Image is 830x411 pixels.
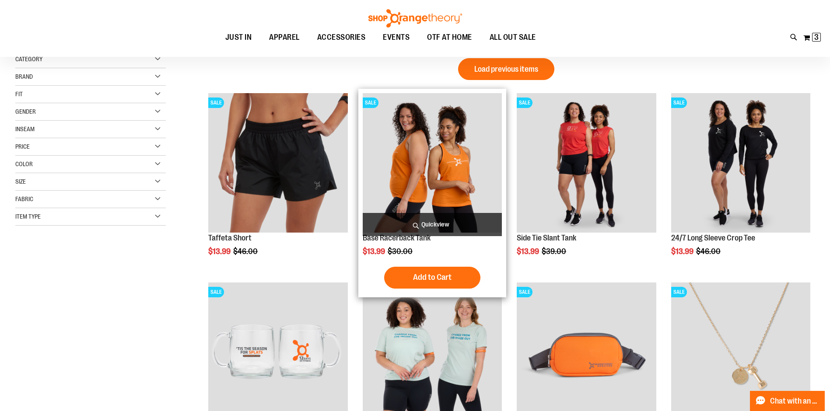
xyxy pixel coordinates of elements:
[388,247,414,256] span: $30.00
[363,93,502,233] a: Base Racerback TankSALE
[517,93,656,233] a: Side Tie Slant TankSALE
[413,272,452,282] span: Add to Cart
[317,28,366,47] span: ACCESSORIES
[517,93,656,232] img: Side Tie Slant Tank
[204,89,352,278] div: product
[384,267,480,289] button: Add to Cart
[770,397,819,405] span: Chat with an Expert
[367,9,463,28] img: Shop Orangetheory
[517,247,540,256] span: $13.99
[363,233,431,242] a: Base Racerback Tank
[474,65,538,73] span: Load previous items
[814,33,819,42] span: 3
[458,58,554,80] button: Load previous items
[15,91,23,98] span: Fit
[15,143,30,150] span: Price
[671,98,687,108] span: SALE
[208,98,224,108] span: SALE
[208,233,252,242] a: Taffeta Short
[269,28,300,47] span: APPAREL
[671,247,695,256] span: $13.99
[208,93,347,233] a: Main Image of Taffeta ShortSALE
[208,93,347,232] img: Main Image of Taffeta Short
[542,247,567,256] span: $39.00
[671,233,755,242] a: 24/7 Long Sleeve Crop Tee
[15,125,35,132] span: Inseam
[358,89,506,297] div: product
[208,247,232,256] span: $13.99
[671,93,810,232] img: 24/7 Long Sleeve Crop Tee
[363,98,378,108] span: SALE
[667,89,815,278] div: product
[363,213,502,236] a: Quickview
[15,108,36,115] span: Gender
[490,28,536,47] span: ALL OUT SALE
[15,213,41,220] span: Item Type
[512,89,660,278] div: product
[517,98,532,108] span: SALE
[15,160,33,167] span: Color
[363,93,502,232] img: Base Racerback Tank
[750,391,825,411] button: Chat with an Expert
[208,287,224,297] span: SALE
[671,287,687,297] span: SALE
[15,56,42,63] span: Category
[383,28,410,47] span: EVENTS
[225,28,252,47] span: JUST IN
[671,93,810,233] a: 24/7 Long Sleeve Crop TeeSALE
[427,28,472,47] span: OTF AT HOME
[233,247,259,256] span: $46.00
[363,247,386,256] span: $13.99
[696,247,722,256] span: $46.00
[15,73,33,80] span: Brand
[517,233,576,242] a: Side Tie Slant Tank
[517,287,532,297] span: SALE
[15,178,26,185] span: Size
[15,195,33,202] span: Fabric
